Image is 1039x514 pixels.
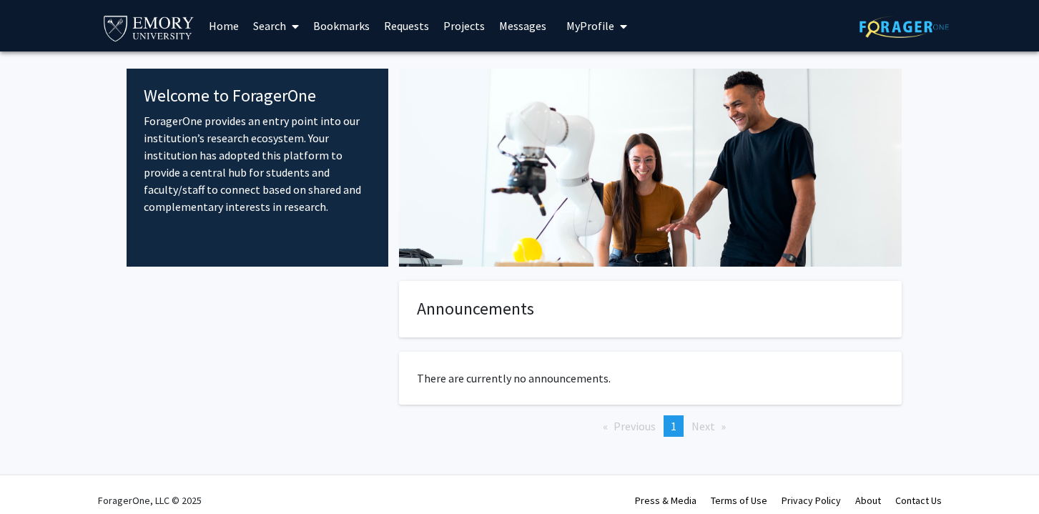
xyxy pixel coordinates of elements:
a: Home [202,1,246,51]
span: Previous [614,419,656,433]
a: Search [246,1,306,51]
p: ForagerOne provides an entry point into our institution’s research ecosystem. Your institution ha... [144,112,372,215]
a: Contact Us [895,494,942,507]
a: Messages [492,1,553,51]
span: 1 [671,419,676,433]
a: Press & Media [635,494,696,507]
h4: Announcements [417,299,884,320]
img: Emory University Logo [102,11,197,44]
a: Terms of Use [711,494,767,507]
img: Cover Image [399,69,902,267]
h4: Welcome to ForagerOne [144,86,372,107]
a: Bookmarks [306,1,377,51]
ul: Pagination [399,415,902,437]
a: Requests [377,1,436,51]
p: There are currently no announcements. [417,370,884,387]
span: My Profile [566,19,614,33]
span: Next [691,419,715,433]
img: ForagerOne Logo [860,16,949,38]
a: Privacy Policy [782,494,841,507]
a: About [855,494,881,507]
iframe: Chat [11,450,61,503]
a: Projects [436,1,492,51]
